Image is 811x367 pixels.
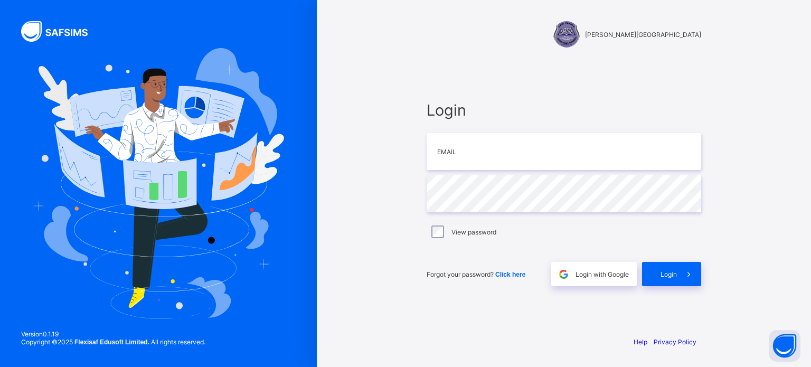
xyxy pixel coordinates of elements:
[654,338,696,346] a: Privacy Policy
[21,21,100,42] img: SAFSIMS Logo
[74,338,149,346] strong: Flexisaf Edusoft Limited.
[427,101,701,119] span: Login
[427,270,525,278] span: Forgot your password?
[661,270,677,278] span: Login
[769,330,800,362] button: Open asap
[576,270,629,278] span: Login with Google
[634,338,647,346] a: Help
[585,31,701,39] span: [PERSON_NAME][GEOGRAPHIC_DATA]
[495,270,525,278] a: Click here
[33,48,284,318] img: Hero Image
[21,330,205,338] span: Version 0.1.19
[21,338,205,346] span: Copyright © 2025 All rights reserved.
[558,268,570,280] img: google.396cfc9801f0270233282035f929180a.svg
[451,228,496,236] label: View password
[495,271,525,278] span: Click here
